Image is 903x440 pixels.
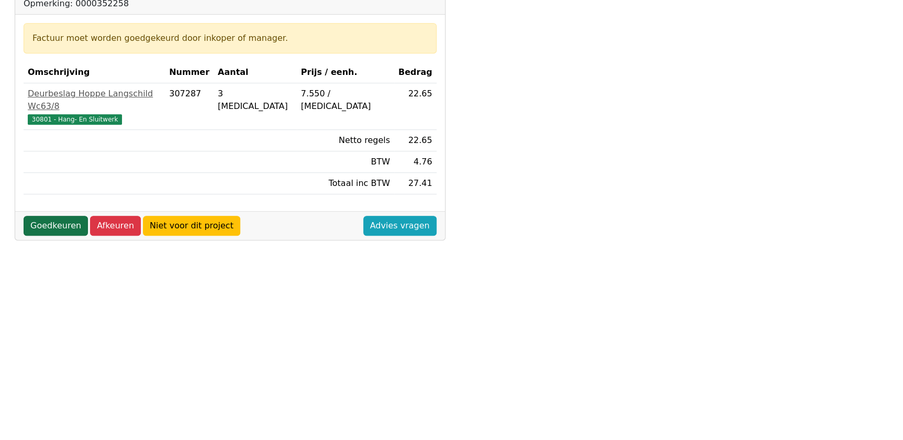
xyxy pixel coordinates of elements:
[28,114,122,125] span: 30801 - Hang- En Sluitwerk
[394,130,437,151] td: 22.65
[394,173,437,194] td: 27.41
[143,216,240,236] a: Niet voor dit project
[90,216,141,236] a: Afkeuren
[301,87,390,113] div: 7.550 / [MEDICAL_DATA]
[24,62,165,83] th: Omschrijving
[394,83,437,130] td: 22.65
[394,62,437,83] th: Bedrag
[214,62,297,83] th: Aantal
[165,62,214,83] th: Nummer
[297,130,394,151] td: Netto regels
[165,83,214,130] td: 307287
[218,87,293,113] div: 3 [MEDICAL_DATA]
[394,151,437,173] td: 4.76
[32,32,428,45] div: Factuur moet worden goedgekeurd door inkoper of manager.
[297,62,394,83] th: Prijs / eenh.
[297,151,394,173] td: BTW
[28,87,161,113] div: Deurbeslag Hoppe Langschild Wc63/8
[28,87,161,125] a: Deurbeslag Hoppe Langschild Wc63/830801 - Hang- En Sluitwerk
[297,173,394,194] td: Totaal inc BTW
[24,216,88,236] a: Goedkeuren
[363,216,437,236] a: Advies vragen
